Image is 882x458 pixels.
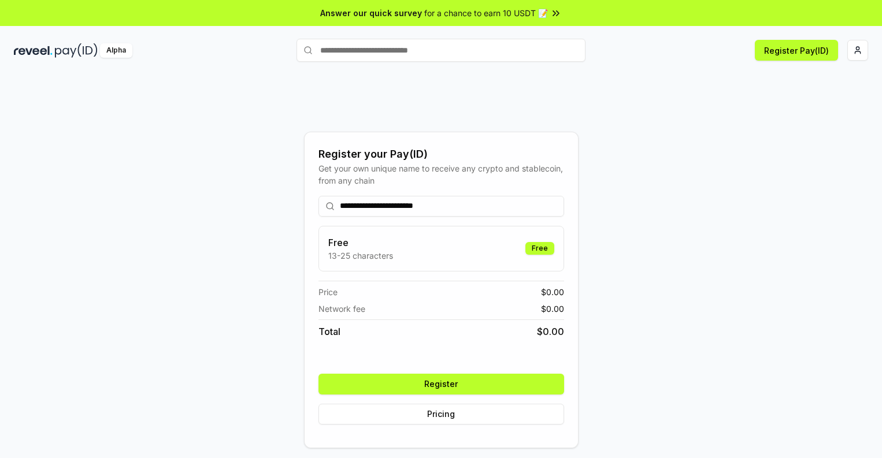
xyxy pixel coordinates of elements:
[537,325,564,338] span: $ 0.00
[318,374,564,394] button: Register
[318,162,564,187] div: Get your own unique name to receive any crypto and stablecoin, from any chain
[318,404,564,425] button: Pricing
[14,43,53,58] img: reveel_dark
[541,286,564,298] span: $ 0.00
[328,236,393,250] h3: Free
[318,146,564,162] div: Register your Pay(ID)
[755,40,838,61] button: Register Pay(ID)
[424,7,548,19] span: for a chance to earn 10 USDT 📝
[318,325,340,338] span: Total
[525,242,554,255] div: Free
[100,43,132,58] div: Alpha
[541,303,564,315] span: $ 0.00
[320,7,422,19] span: Answer our quick survey
[328,250,393,262] p: 13-25 characters
[318,303,365,315] span: Network fee
[55,43,98,58] img: pay_id
[318,286,338,298] span: Price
